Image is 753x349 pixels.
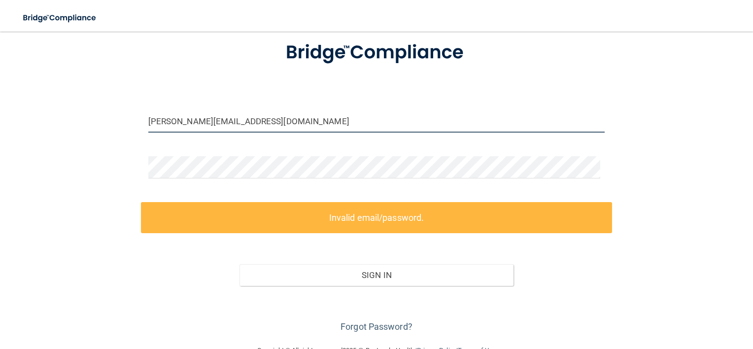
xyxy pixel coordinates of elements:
button: Sign In [240,264,513,286]
input: Email [148,110,605,133]
label: Invalid email/password. [141,202,613,233]
a: Forgot Password? [341,321,412,332]
img: bridge_compliance_login_screen.278c3ca4.svg [15,8,105,28]
img: bridge_compliance_login_screen.278c3ca4.svg [266,28,487,77]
